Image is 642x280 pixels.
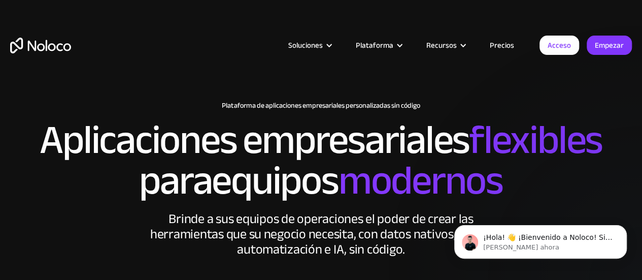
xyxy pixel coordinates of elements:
[426,38,457,52] font: Recursos
[288,38,323,52] font: Soluciones
[439,204,642,275] iframe: Mensaje de notificaciones del intercomunicador
[356,38,393,52] font: Plataforma
[150,206,492,262] font: Brinde a sus equipos de operaciones el poder de crear las herramientas que su negocio necesita, c...
[10,38,71,53] a: hogar
[339,143,503,219] font: modernos
[40,102,469,178] font: Aplicaciones empresariales
[477,39,527,52] a: Precios
[490,38,514,52] font: Precios
[469,102,602,178] font: flexibles
[548,38,571,52] font: Acceso
[414,39,477,52] div: Recursos
[539,36,579,55] a: Acceso
[222,99,420,112] font: Plataforma de aplicaciones empresariales personalizadas sin código
[595,38,624,52] font: Empezar
[343,39,414,52] div: Plataforma
[212,143,338,219] font: equipos
[276,39,343,52] div: Soluciones
[587,36,632,55] a: Empezar
[139,143,212,219] font: para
